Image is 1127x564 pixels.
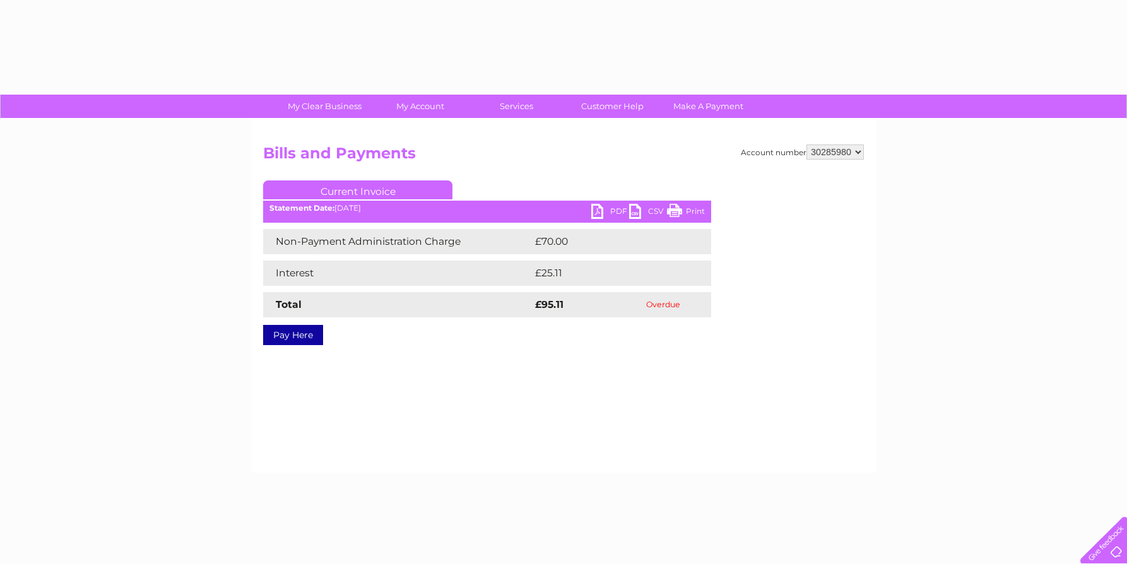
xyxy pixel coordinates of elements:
[656,95,760,118] a: Make A Payment
[263,229,532,254] td: Non-Payment Administration Charge
[263,261,532,286] td: Interest
[269,203,334,213] b: Statement Date:
[369,95,473,118] a: My Account
[741,144,864,160] div: Account number
[532,261,683,286] td: £25.11
[263,325,323,345] a: Pay Here
[629,204,667,222] a: CSV
[560,95,664,118] a: Customer Help
[667,204,705,222] a: Print
[615,292,711,317] td: Overdue
[535,298,563,310] strong: £95.11
[263,180,452,199] a: Current Invoice
[464,95,569,118] a: Services
[532,229,687,254] td: £70.00
[591,204,629,222] a: PDF
[263,144,864,168] h2: Bills and Payments
[273,95,377,118] a: My Clear Business
[276,298,302,310] strong: Total
[263,204,711,213] div: [DATE]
